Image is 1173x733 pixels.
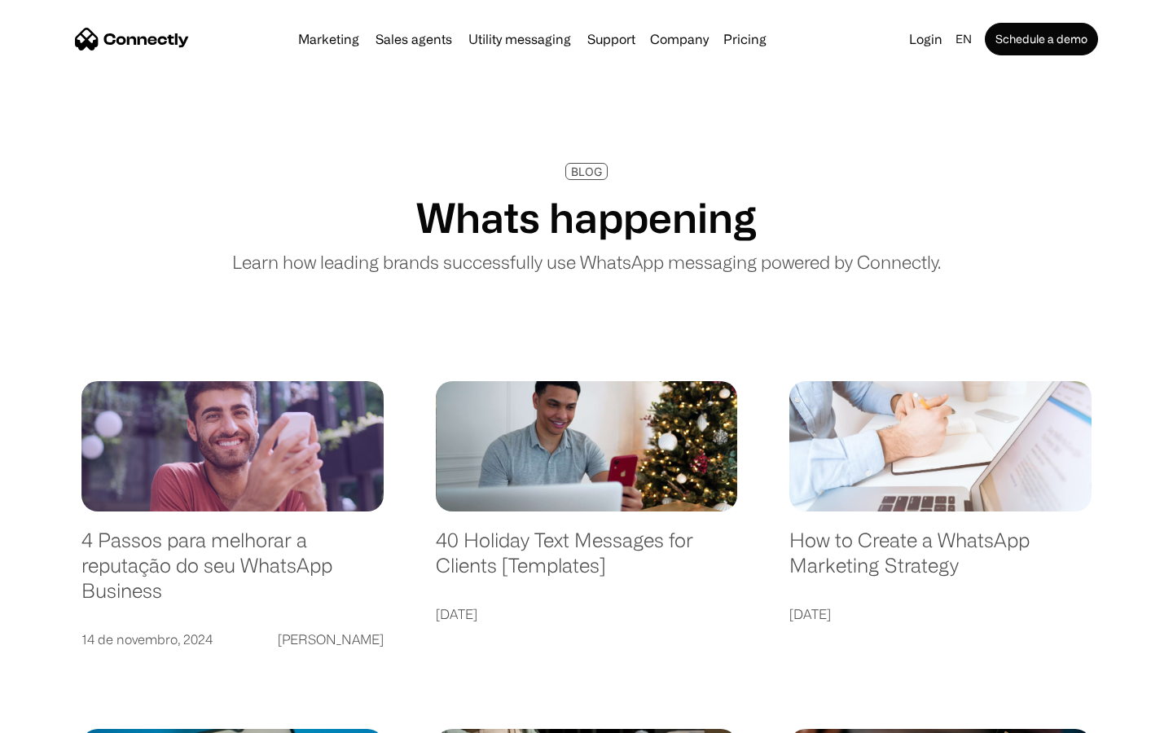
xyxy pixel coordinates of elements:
p: Learn how leading brands successfully use WhatsApp messaging powered by Connectly. [232,248,941,275]
a: Marketing [292,33,366,46]
a: Support [581,33,642,46]
div: Company [650,28,709,50]
a: Login [903,28,949,50]
div: [DATE] [789,603,831,625]
div: [PERSON_NAME] [278,628,384,651]
a: Utility messaging [462,33,578,46]
a: 4 Passos para melhorar a reputação do seu WhatsApp Business [81,528,384,619]
div: en [956,28,972,50]
a: Schedule a demo [985,23,1098,55]
h1: Whats happening [416,193,757,242]
a: Pricing [717,33,773,46]
div: BLOG [571,165,602,178]
ul: Language list [33,704,98,727]
aside: Language selected: English [16,704,98,727]
a: Sales agents [369,33,459,46]
div: 14 de novembro, 2024 [81,628,213,651]
div: [DATE] [436,603,477,625]
a: How to Create a WhatsApp Marketing Strategy [789,528,1092,594]
a: 40 Holiday Text Messages for Clients [Templates] [436,528,738,594]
